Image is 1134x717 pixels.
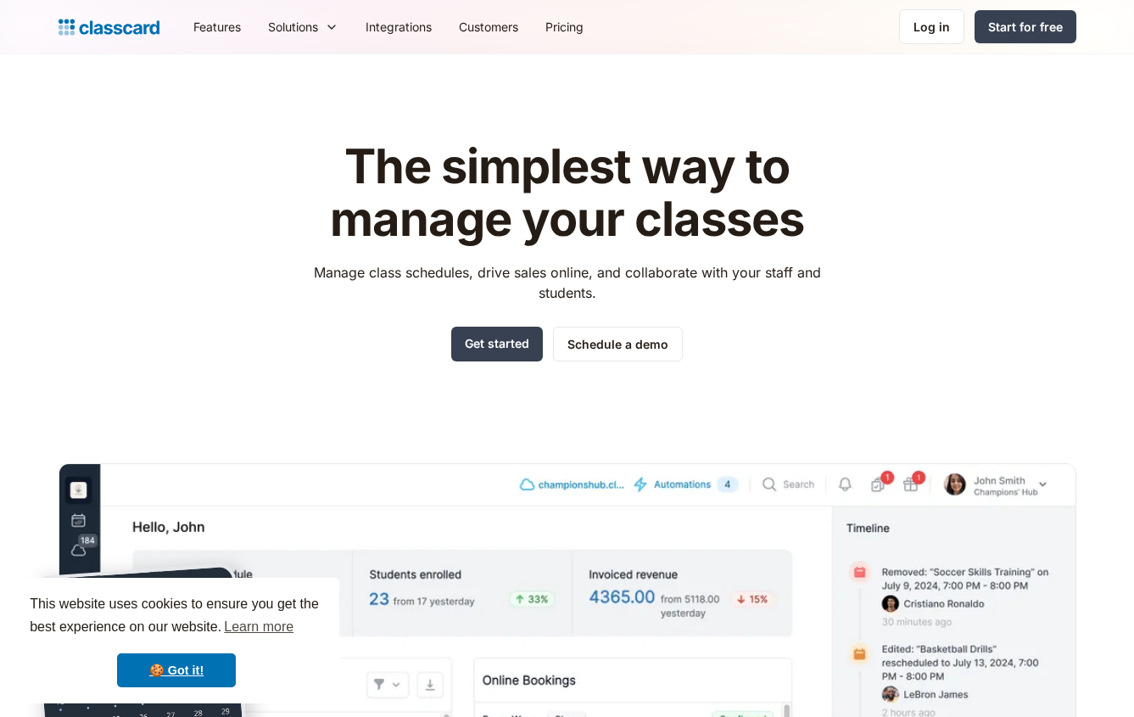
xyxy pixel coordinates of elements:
a: Schedule a demo [553,327,683,361]
a: Customers [445,8,532,46]
h1: The simplest way to manage your classes [298,141,836,245]
div: cookieconsent [14,578,339,703]
div: Log in [913,18,950,36]
a: Get started [451,327,543,361]
a: Features [180,8,254,46]
a: learn more about cookies [221,614,296,640]
a: Start for free [975,10,1076,43]
a: home [59,15,159,39]
span: This website uses cookies to ensure you get the best experience on our website. [30,594,323,640]
a: Pricing [532,8,597,46]
a: Integrations [352,8,445,46]
a: Log in [899,9,964,44]
div: Solutions [268,18,318,36]
div: Solutions [254,8,352,46]
p: Manage class schedules, drive sales online, and collaborate with your staff and students. [298,262,836,303]
div: Start for free [988,18,1063,36]
a: dismiss cookie message [117,653,236,687]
